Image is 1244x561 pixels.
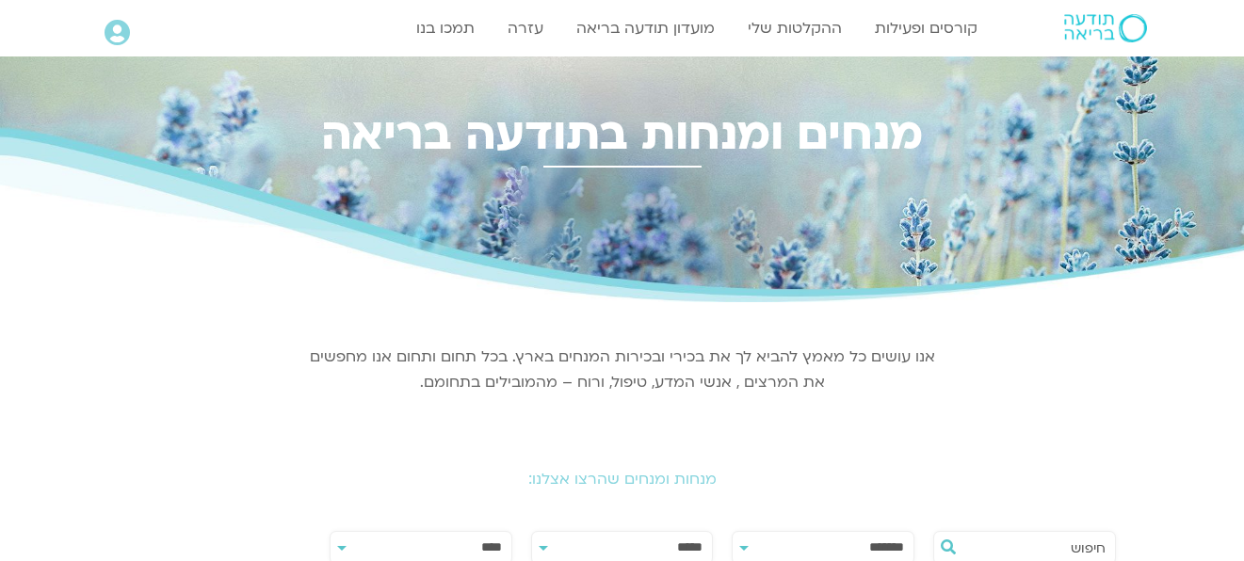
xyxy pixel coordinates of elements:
a: תמכו בנו [407,10,484,46]
a: עזרה [498,10,553,46]
a: ההקלטות שלי [738,10,851,46]
p: אנו עושים כל מאמץ להביא לך את בכירי ובכירות המנחים בארץ. בכל תחום ותחום אנו מחפשים את המרצים , אנ... [307,345,938,395]
a: קורסים ופעילות [865,10,987,46]
h2: מנחות ומנחים שהרצו אצלנו: [95,471,1150,488]
img: תודעה בריאה [1064,14,1147,42]
a: מועדון תודעה בריאה [567,10,724,46]
h2: מנחים ומנחות בתודעה בריאה [95,108,1150,160]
